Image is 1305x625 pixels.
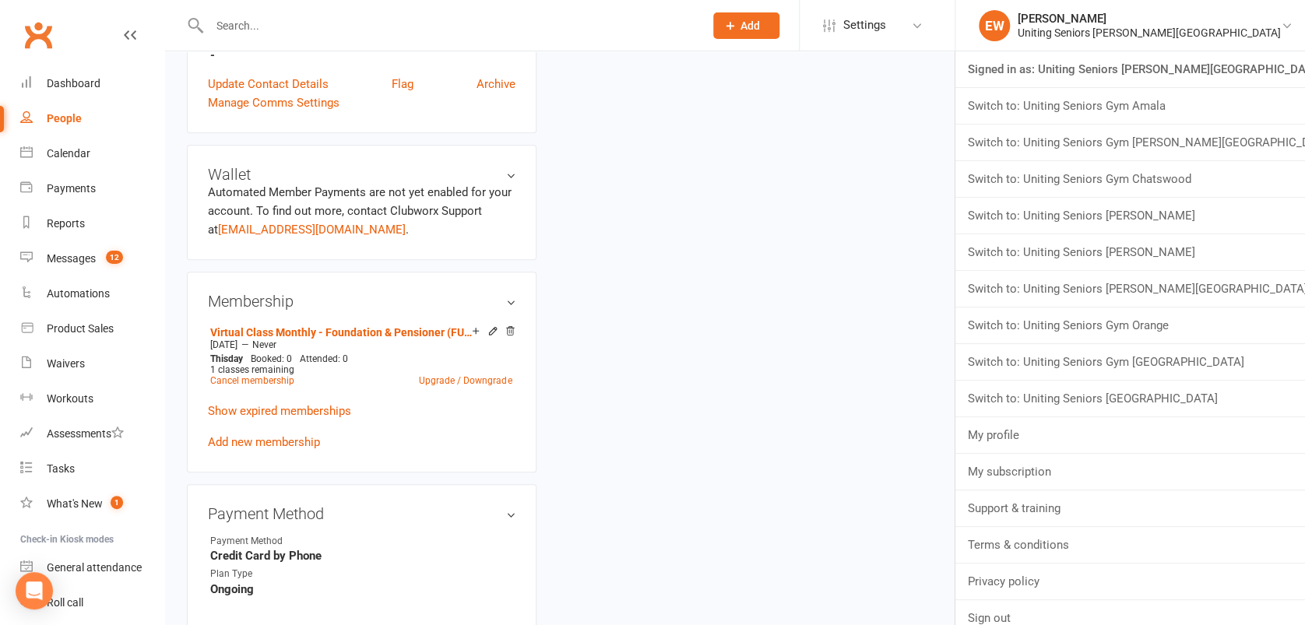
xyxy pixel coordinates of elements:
[955,88,1305,124] a: Switch to: Uniting Seniors Gym Amala
[843,8,886,43] span: Settings
[210,567,339,581] div: Plan Type
[47,462,75,475] div: Tasks
[20,136,164,171] a: Calendar
[251,353,292,364] span: Booked: 0
[979,10,1010,41] div: EW
[210,375,294,386] a: Cancel membership
[19,16,58,54] a: Clubworx
[20,381,164,416] a: Workouts
[20,486,164,521] a: What's New1
[210,534,339,549] div: Payment Method
[20,276,164,311] a: Automations
[955,564,1305,599] a: Privacy policy
[955,161,1305,197] a: Switch to: Uniting Seniors Gym Chatswood
[20,550,164,585] a: General attendance kiosk mode
[47,287,110,300] div: Automations
[1018,26,1281,40] div: Uniting Seniors [PERSON_NAME][GEOGRAPHIC_DATA]
[47,596,83,609] div: Roll call
[20,416,164,451] a: Assessments
[106,251,123,264] span: 12
[47,322,114,335] div: Product Sales
[20,346,164,381] a: Waivers
[955,271,1305,307] a: Switch to: Uniting Seniors [PERSON_NAME][GEOGRAPHIC_DATA]
[210,364,294,375] span: 1 classes remaining
[210,582,515,596] strong: Ongoing
[208,293,515,310] h3: Membership
[955,490,1305,526] a: Support & training
[47,217,85,230] div: Reports
[20,171,164,206] a: Payments
[955,527,1305,563] a: Terms & conditions
[477,75,515,93] a: Archive
[20,206,164,241] a: Reports
[47,427,124,440] div: Assessments
[208,93,339,112] a: Manage Comms Settings
[210,339,237,350] span: [DATE]
[392,75,413,93] a: Flag
[955,125,1305,160] a: Switch to: Uniting Seniors Gym [PERSON_NAME][GEOGRAPHIC_DATA]
[208,404,351,418] a: Show expired memberships
[208,75,329,93] a: Update Contact Details
[210,353,228,364] span: This
[20,451,164,486] a: Tasks
[713,12,779,39] button: Add
[1018,12,1281,26] div: [PERSON_NAME]
[20,241,164,276] a: Messages 12
[206,353,247,364] div: day
[205,15,693,37] input: Search...
[210,549,515,563] strong: Credit Card by Phone
[20,101,164,136] a: People
[47,497,103,510] div: What's New
[47,252,96,265] div: Messages
[955,198,1305,233] a: Switch to: Uniting Seniors [PERSON_NAME]
[16,572,53,609] div: Open Intercom Messenger
[955,454,1305,490] a: My subscription
[111,496,123,509] span: 1
[47,561,142,574] div: General attendance
[210,48,515,62] strong: -
[206,339,515,351] div: —
[47,392,93,405] div: Workouts
[47,112,82,125] div: People
[210,326,472,339] a: Virtual Class Monthly - Foundation & Pensioner (FUP)
[20,311,164,346] a: Product Sales
[208,185,512,237] no-payment-system: Automated Member Payments are not yet enabled for your account. To find out more, contact Clubwor...
[955,381,1305,416] a: Switch to: Uniting Seniors [GEOGRAPHIC_DATA]
[955,234,1305,270] a: Switch to: Uniting Seniors [PERSON_NAME]
[208,166,515,183] h3: Wallet
[20,585,164,620] a: Roll call
[47,182,96,195] div: Payments
[218,223,406,237] a: [EMAIL_ADDRESS][DOMAIN_NAME]
[252,339,276,350] span: Never
[419,375,512,386] a: Upgrade / Downgrade
[208,435,320,449] a: Add new membership
[208,505,515,522] h3: Payment Method
[20,66,164,101] a: Dashboard
[955,417,1305,453] a: My profile
[47,147,90,160] div: Calendar
[955,51,1305,87] a: Signed in as: Uniting Seniors [PERSON_NAME][GEOGRAPHIC_DATA]
[740,19,760,32] span: Add
[47,357,85,370] div: Waivers
[47,77,100,90] div: Dashboard
[300,353,348,364] span: Attended: 0
[955,307,1305,343] a: Switch to: Uniting Seniors Gym Orange
[955,344,1305,380] a: Switch to: Uniting Seniors Gym [GEOGRAPHIC_DATA]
